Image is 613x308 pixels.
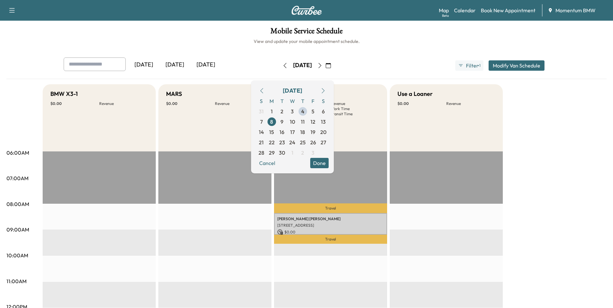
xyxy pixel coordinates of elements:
[6,38,607,45] h6: View and update your mobile appointment schedule.
[279,149,285,157] span: 30
[310,139,316,146] span: 26
[312,149,314,157] span: 3
[478,64,479,67] span: ●
[280,128,284,136] span: 16
[277,229,384,235] p: $ 0.00
[310,158,329,168] button: Done
[271,108,273,115] span: 1
[289,139,295,146] span: 24
[290,128,295,136] span: 17
[298,96,308,106] span: T
[280,108,283,115] span: 2
[260,118,263,126] span: 7
[6,252,28,259] p: 10:00AM
[290,118,295,126] span: 10
[269,139,275,146] span: 22
[6,277,26,285] p: 11:00AM
[277,216,384,221] p: [PERSON_NAME] [PERSON_NAME]
[322,108,325,115] span: 6
[277,223,384,228] p: [STREET_ADDRESS]
[50,89,78,98] h5: BMW X3-1
[128,57,159,72] div: [DATE]
[308,96,318,106] span: F
[267,96,277,106] span: M
[287,96,298,106] span: W
[259,108,264,115] span: 31
[321,139,326,146] span: 27
[321,118,326,126] span: 13
[481,6,535,14] a: Book New Appointment
[454,6,476,14] a: Calendar
[442,13,449,18] div: Beta
[301,149,304,157] span: 2
[439,6,449,14] a: MapBeta
[311,128,315,136] span: 19
[455,60,483,71] button: Filter●1
[280,118,283,126] span: 9
[320,128,326,136] span: 20
[259,139,264,146] span: 21
[50,101,99,106] p: $ 0.00
[291,149,293,157] span: 1
[331,111,379,117] p: Transit Time
[397,101,446,106] p: $ 0.00
[331,106,379,111] p: Work Time
[479,63,481,68] span: 1
[311,118,315,126] span: 12
[6,200,29,208] p: 08:00AM
[99,101,148,106] p: Revenue
[259,149,264,157] span: 28
[259,128,264,136] span: 14
[166,101,215,106] p: $ 0.00
[274,203,387,213] p: Travel
[159,57,190,72] div: [DATE]
[166,89,182,98] h5: MARS
[300,128,305,136] span: 18
[6,27,607,38] h1: Mobile Service Schedule
[446,101,495,106] p: Revenue
[256,158,278,168] button: Cancel
[283,86,302,95] div: [DATE]
[318,96,329,106] span: S
[6,226,29,233] p: 09:00AM
[300,139,306,146] span: 25
[6,174,28,182] p: 07:00AM
[215,101,264,106] p: Revenue
[301,118,305,126] span: 11
[274,235,387,244] p: Travel
[312,108,314,115] span: 5
[397,89,433,98] h5: Use a Loaner
[256,96,267,106] span: S
[291,6,322,15] img: Curbee Logo
[6,149,29,157] p: 06:00AM
[269,149,275,157] span: 29
[301,108,304,115] span: 4
[190,57,221,72] div: [DATE]
[466,62,478,69] span: Filter
[291,108,294,115] span: 3
[555,6,596,14] span: Momentum BMW
[489,60,544,71] button: Modify Van Schedule
[293,61,312,69] div: [DATE]
[269,128,274,136] span: 15
[331,101,379,106] p: Revenue
[270,118,273,126] span: 8
[277,96,287,106] span: T
[279,139,285,146] span: 23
